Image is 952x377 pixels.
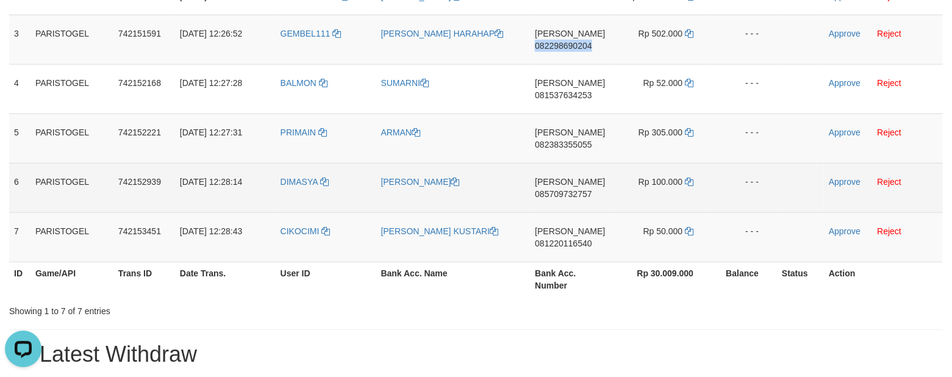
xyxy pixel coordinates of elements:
a: Reject [878,127,902,137]
th: Trans ID [113,262,175,296]
span: 742153451 [118,226,161,236]
th: Balance [712,262,777,296]
a: [PERSON_NAME] KUSTARI [381,226,499,236]
td: PARISTOGEL [30,163,113,212]
th: Status [777,262,824,296]
th: Rp 30.009.000 [613,262,712,296]
a: PRIMAIN [281,127,327,137]
td: PARISTOGEL [30,15,113,64]
span: 742152168 [118,78,161,88]
a: CIKOCIMI [281,226,331,236]
span: Copy 081220116540 to clipboard [535,239,592,248]
a: Copy 50000 to clipboard [685,226,693,236]
td: PARISTOGEL [30,212,113,262]
span: [DATE] 12:26:52 [180,29,242,38]
a: Reject [878,177,902,187]
td: - - - [712,64,777,113]
span: BALMON [281,78,317,88]
span: CIKOCIMI [281,226,320,236]
span: Rp 50.000 [643,226,683,236]
span: Rp 305.000 [639,127,682,137]
span: [PERSON_NAME] [535,177,605,187]
th: Game/API [30,262,113,296]
td: PARISTOGEL [30,64,113,113]
span: Copy 082383355055 to clipboard [535,140,592,149]
td: 5 [9,113,30,163]
span: Rp 502.000 [639,29,682,38]
span: DIMASYA [281,177,318,187]
a: BALMON [281,78,327,88]
h1: 15 Latest Withdraw [9,342,943,367]
a: [PERSON_NAME] [381,177,460,187]
a: Approve [829,29,861,38]
a: Approve [829,177,861,187]
span: 742151591 [118,29,161,38]
span: Rp 52.000 [643,78,683,88]
a: [PERSON_NAME] HARAHAP [381,29,504,38]
a: Approve [829,226,861,236]
span: [PERSON_NAME] [535,127,605,137]
a: Copy 52000 to clipboard [685,78,693,88]
span: [PERSON_NAME] [535,78,605,88]
a: DIMASYA [281,177,329,187]
span: [DATE] 12:28:14 [180,177,242,187]
span: 742152221 [118,127,161,137]
th: Date Trans. [175,262,276,296]
td: - - - [712,113,777,163]
th: Bank Acc. Number [530,262,613,296]
td: 7 [9,212,30,262]
a: ARMAN [381,127,421,137]
td: 3 [9,15,30,64]
th: User ID [276,262,376,296]
a: Reject [878,226,902,236]
span: [DATE] 12:27:28 [180,78,242,88]
span: PRIMAIN [281,127,316,137]
th: ID [9,262,30,296]
a: Approve [829,78,861,88]
button: Open LiveChat chat widget [5,5,41,41]
td: - - - [712,163,777,212]
td: 6 [9,163,30,212]
a: Reject [878,29,902,38]
span: Copy 085709732757 to clipboard [535,189,592,199]
td: PARISTOGEL [30,113,113,163]
th: Bank Acc. Name [376,262,531,296]
span: Copy 082298690204 to clipboard [535,41,592,51]
span: Rp 100.000 [639,177,682,187]
span: [PERSON_NAME] [535,29,605,38]
a: Copy 100000 to clipboard [685,177,693,187]
td: - - - [712,15,777,64]
td: - - - [712,212,777,262]
a: Copy 305000 to clipboard [685,127,693,137]
span: Copy 081537634253 to clipboard [535,90,592,100]
span: [DATE] 12:28:43 [180,226,242,236]
a: Approve [829,127,861,137]
span: [DATE] 12:27:31 [180,127,242,137]
a: Copy 502000 to clipboard [685,29,693,38]
th: Action [824,262,943,296]
span: GEMBEL111 [281,29,331,38]
a: GEMBEL111 [281,29,342,38]
span: [PERSON_NAME] [535,226,605,236]
a: SUMARNI [381,78,429,88]
span: 742152939 [118,177,161,187]
td: 4 [9,64,30,113]
div: Showing 1 to 7 of 7 entries [9,300,387,317]
a: Reject [878,78,902,88]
